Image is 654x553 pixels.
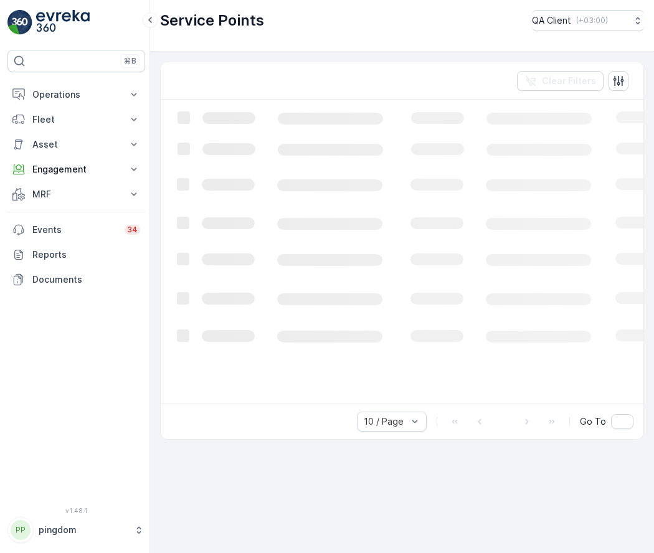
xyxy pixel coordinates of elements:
p: Reports [32,248,140,261]
button: MRF [7,182,145,207]
p: Documents [32,273,140,286]
p: Engagement [32,163,120,176]
p: ( +03:00 ) [576,16,608,26]
p: pingdom [39,524,128,536]
div: PP [11,520,31,540]
p: Clear Filters [542,75,596,87]
a: Documents [7,267,145,292]
button: Fleet [7,107,145,132]
p: Operations [32,88,120,101]
span: Go To [580,415,606,428]
img: logo [7,10,32,35]
p: QA Client [532,14,571,27]
button: QA Client(+03:00) [532,10,644,31]
p: 34 [127,225,138,235]
button: Asset [7,132,145,157]
button: Operations [7,82,145,107]
img: logo_light-DOdMpM7g.png [36,10,90,35]
p: Asset [32,138,120,151]
a: Events34 [7,217,145,242]
p: Events [32,224,117,236]
span: v 1.48.1 [7,507,145,514]
p: MRF [32,188,120,201]
a: Reports [7,242,145,267]
button: PPpingdom [7,517,145,543]
button: Engagement [7,157,145,182]
p: ⌘B [124,56,136,66]
p: Fleet [32,113,120,126]
p: Service Points [160,11,264,31]
button: Clear Filters [517,71,604,91]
